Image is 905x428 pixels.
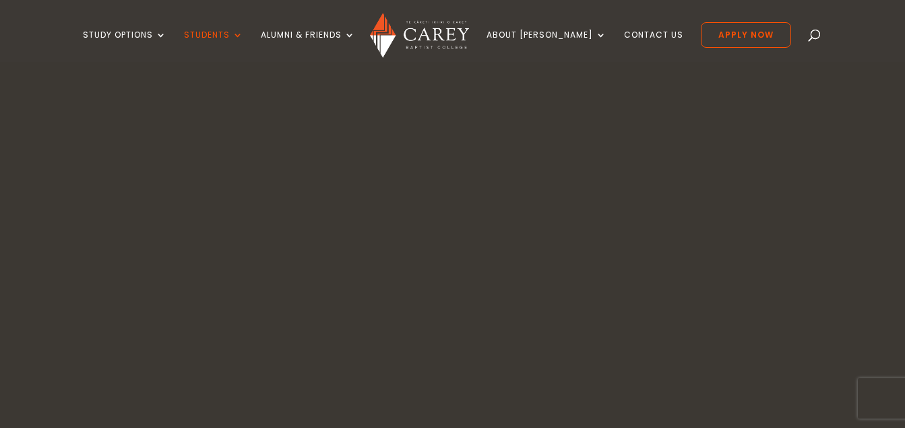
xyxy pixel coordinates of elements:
[624,30,683,62] a: Contact Us
[701,22,791,48] a: Apply Now
[370,13,469,58] img: Carey Baptist College
[83,30,166,62] a: Study Options
[487,30,606,62] a: About [PERSON_NAME]
[184,30,243,62] a: Students
[261,30,355,62] a: Alumni & Friends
